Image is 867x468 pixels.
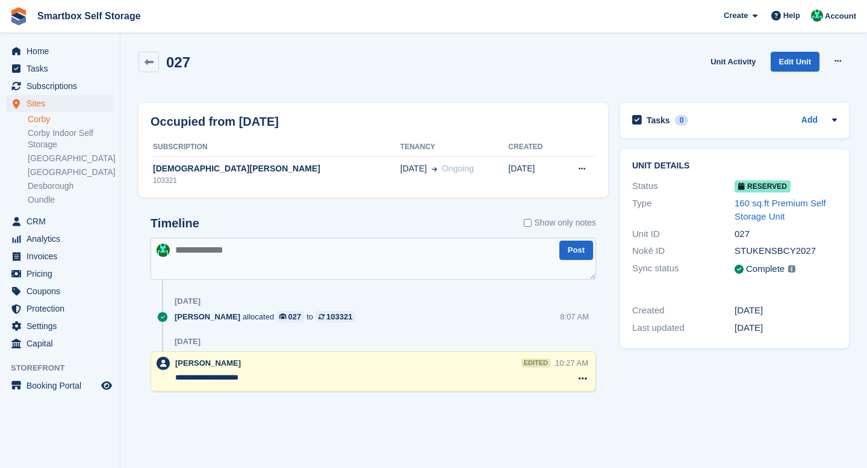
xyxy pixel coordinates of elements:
a: menu [6,213,114,230]
span: Settings [26,318,99,334]
span: Capital [26,335,99,352]
div: STUKENSBCY2027 [735,244,837,258]
h2: Timeline [151,217,199,230]
a: Unit Activity [706,52,760,72]
span: Pricing [26,265,99,282]
div: [DATE] [175,297,200,306]
span: Tasks [26,60,99,77]
h2: 027 [166,54,190,70]
span: Protection [26,300,99,317]
a: menu [6,230,114,247]
h2: Occupied from [DATE] [151,112,279,131]
span: Sites [26,95,99,112]
div: Type [632,197,735,224]
a: menu [6,300,114,317]
span: Subscriptions [26,78,99,94]
a: menu [6,43,114,60]
div: 027 [288,311,302,322]
div: Nokē ID [632,244,735,258]
div: Sync status [632,262,735,277]
span: Home [26,43,99,60]
a: menu [6,248,114,265]
a: Add [801,114,818,128]
a: menu [6,60,114,77]
a: Smartbox Self Storage [33,6,146,26]
th: Subscription [151,138,400,157]
a: menu [6,335,114,352]
h2: Unit details [632,161,837,171]
div: Last updated [632,321,735,335]
a: Oundle [28,194,114,206]
a: 027 [276,311,304,322]
div: 103321 [151,175,400,186]
img: Elinor Shepherd [157,244,170,257]
h2: Tasks [647,115,670,126]
button: Post [559,241,593,260]
span: Help [783,10,800,22]
th: Tenancy [400,138,509,157]
a: menu [6,283,114,300]
span: Account [825,10,856,22]
img: icon-info-grey-7440780725fd019a000dd9b08b2336e03edf1995a4989e88bcd33f0948082b44.svg [788,265,795,272]
th: Created [508,138,559,157]
a: Corby Indoor Self Storage [28,128,114,150]
div: [DEMOGRAPHIC_DATA][PERSON_NAME] [151,162,400,175]
span: Ongoing [442,164,474,173]
div: 10:27 AM [555,357,588,369]
div: 103321 [326,311,352,322]
div: Complete [746,262,785,276]
input: Show only notes [524,217,532,229]
span: Analytics [26,230,99,247]
a: Desborough [28,180,114,192]
div: Status [632,179,735,193]
a: Preview store [99,378,114,393]
span: Reserved [735,180,791,192]
td: [DATE] [508,156,559,192]
div: 027 [735,227,837,241]
a: 103321 [315,311,355,322]
span: Booking Portal [26,377,99,394]
div: Created [632,304,735,318]
label: Show only notes [524,217,596,229]
div: allocated to [175,311,361,322]
a: 160 sq.ft Premium Self Storage Unit [735,198,826,222]
a: menu [6,318,114,334]
span: [DATE] [400,162,427,175]
a: menu [6,265,114,282]
a: menu [6,95,114,112]
div: 8:07 AM [560,311,589,322]
div: 0 [675,115,689,126]
a: Corby [28,114,114,125]
span: [PERSON_NAME] [175,359,241,368]
a: [GEOGRAPHIC_DATA] [28,153,114,164]
span: Storefront [11,362,120,374]
div: edited [521,359,550,368]
div: [DATE] [735,321,837,335]
div: Unit ID [632,227,735,241]
a: Edit Unit [771,52,819,72]
span: Create [724,10,748,22]
a: menu [6,78,114,94]
img: Elinor Shepherd [811,10,823,22]
span: CRM [26,213,99,230]
span: Coupons [26,283,99,300]
img: stora-icon-8386f47178a22dfd0bd8f6a31ec36ba5ce8667c1dd55bd0f319d3a0aa187defe.svg [10,7,28,25]
span: [PERSON_NAME] [175,311,240,322]
a: menu [6,377,114,394]
span: Invoices [26,248,99,265]
a: [GEOGRAPHIC_DATA] [28,167,114,178]
div: [DATE] [175,337,200,346]
div: [DATE] [735,304,837,318]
